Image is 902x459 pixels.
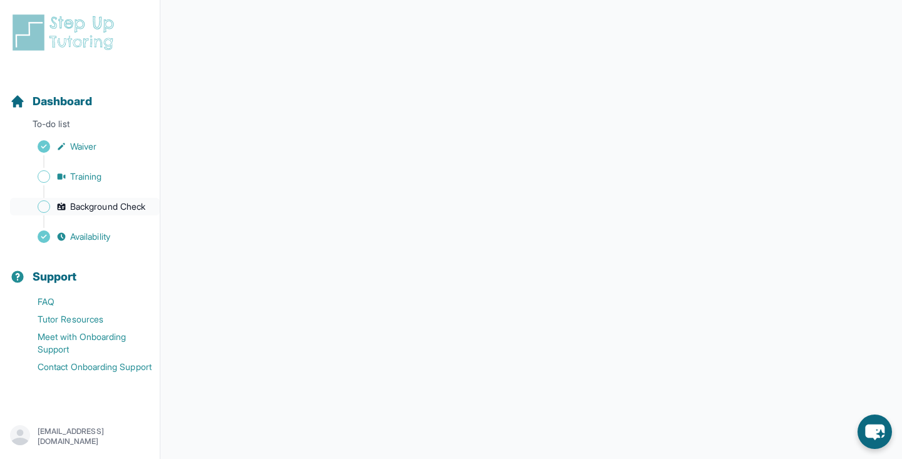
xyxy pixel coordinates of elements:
[10,425,150,448] button: [EMAIL_ADDRESS][DOMAIN_NAME]
[10,228,160,245] a: Availability
[10,328,160,358] a: Meet with Onboarding Support
[858,415,892,449] button: chat-button
[70,170,102,183] span: Training
[5,118,155,135] p: To-do list
[10,311,160,328] a: Tutor Resources
[70,230,110,243] span: Availability
[33,268,77,286] span: Support
[10,293,160,311] a: FAQ
[70,140,96,153] span: Waiver
[5,248,155,291] button: Support
[33,93,92,110] span: Dashboard
[10,13,122,53] img: logo
[10,93,92,110] a: Dashboard
[10,138,160,155] a: Waiver
[10,198,160,215] a: Background Check
[10,358,160,376] a: Contact Onboarding Support
[38,426,150,446] p: [EMAIL_ADDRESS][DOMAIN_NAME]
[70,200,145,213] span: Background Check
[10,168,160,185] a: Training
[5,73,155,115] button: Dashboard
